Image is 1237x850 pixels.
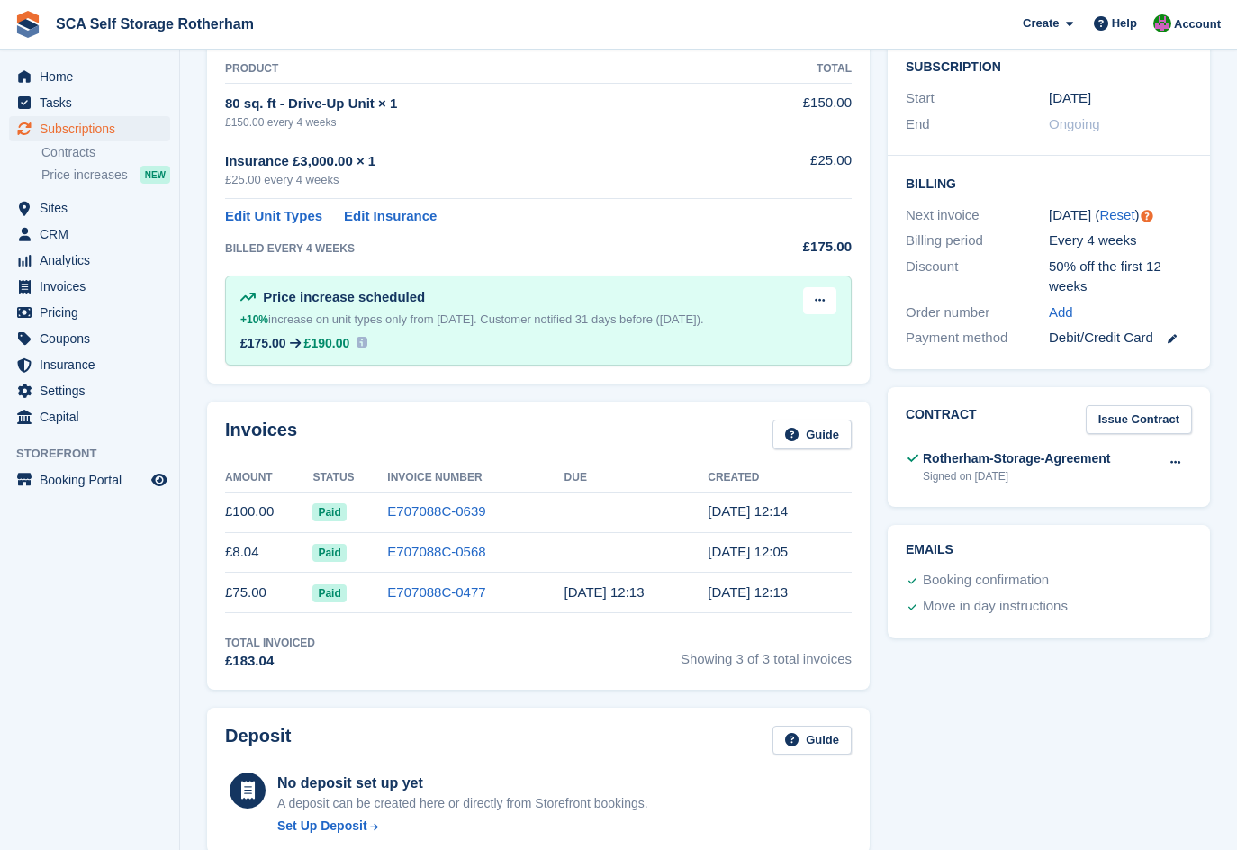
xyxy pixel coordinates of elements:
[9,467,170,493] a: menu
[16,445,179,463] span: Storefront
[735,140,852,199] td: £25.00
[277,817,648,836] a: Set Up Deposit
[9,195,170,221] a: menu
[9,248,170,273] a: menu
[9,90,170,115] a: menu
[344,206,437,227] a: Edit Insurance
[1049,205,1192,226] div: [DATE] ( )
[40,378,148,403] span: Settings
[923,596,1068,618] div: Move in day instructions
[225,171,735,189] div: £25.00 every 4 weeks
[1174,15,1221,33] span: Account
[906,114,1049,135] div: End
[9,116,170,141] a: menu
[41,167,128,184] span: Price increases
[9,378,170,403] a: menu
[735,237,852,258] div: £175.00
[681,635,852,672] span: Showing 3 of 3 total invoices
[40,116,148,141] span: Subscriptions
[277,817,367,836] div: Set Up Deposit
[225,726,291,755] h2: Deposit
[40,64,148,89] span: Home
[1049,303,1073,323] a: Add
[40,222,148,247] span: CRM
[225,635,315,651] div: Total Invoiced
[1099,207,1134,222] a: Reset
[1086,405,1192,435] a: Issue Contract
[1023,14,1059,32] span: Create
[225,492,312,532] td: £100.00
[9,404,170,430] a: menu
[906,174,1192,192] h2: Billing
[140,166,170,184] div: NEW
[1139,208,1155,224] div: Tooltip anchor
[735,55,852,84] th: Total
[772,726,852,755] a: Guide
[923,468,1110,484] div: Signed on [DATE]
[9,64,170,89] a: menu
[906,231,1049,251] div: Billing period
[40,326,148,351] span: Coupons
[40,352,148,377] span: Insurance
[312,544,346,562] span: Paid
[263,289,425,304] span: Price increase scheduled
[304,336,350,350] span: £190.00
[708,544,788,559] time: 2025-07-09 11:05:26 UTC
[735,83,852,140] td: £150.00
[9,222,170,247] a: menu
[225,573,312,613] td: £75.00
[225,206,322,227] a: Edit Unit Types
[40,90,148,115] span: Tasks
[906,205,1049,226] div: Next invoice
[240,312,477,326] span: increase on unit types only from [DATE].
[149,469,170,491] a: Preview store
[923,570,1049,592] div: Booking confirmation
[387,544,485,559] a: E707088C-0568
[240,311,268,329] div: +10%
[40,195,148,221] span: Sites
[9,352,170,377] a: menu
[1049,328,1192,348] div: Debit/Credit Card
[906,405,977,435] h2: Contract
[240,336,286,350] div: £175.00
[772,420,852,449] a: Guide
[1153,14,1171,32] img: Sarah Race
[41,144,170,161] a: Contracts
[387,584,485,600] a: E707088C-0477
[312,584,346,602] span: Paid
[387,464,564,493] th: Invoice Number
[225,94,735,114] div: 80 sq. ft - Drive-Up Unit × 1
[41,165,170,185] a: Price increases NEW
[357,337,367,348] img: icon-info-931a05b42745ab749e9cb3f8fd5492de83d1ef71f8849c2817883450ef4d471b.svg
[225,55,735,84] th: Product
[1049,116,1100,131] span: Ongoing
[49,9,261,39] a: SCA Self Storage Rotherham
[906,543,1192,557] h2: Emails
[708,584,788,600] time: 2025-06-20 11:13:43 UTC
[708,464,852,493] th: Created
[312,464,387,493] th: Status
[480,312,703,326] span: Customer notified 31 days before ([DATE]).
[1049,231,1192,251] div: Every 4 weeks
[40,404,148,430] span: Capital
[225,532,312,573] td: £8.04
[564,584,645,600] time: 2025-06-21 11:13:43 UTC
[906,88,1049,109] div: Start
[906,257,1049,297] div: Discount
[277,794,648,813] p: A deposit can be created here or directly from Storefront bookings.
[225,651,315,672] div: £183.04
[225,420,297,449] h2: Invoices
[906,57,1192,75] h2: Subscription
[225,464,312,493] th: Amount
[40,300,148,325] span: Pricing
[225,151,735,172] div: Insurance £3,000.00 × 1
[1049,88,1091,109] time: 2025-06-20 00:00:00 UTC
[40,467,148,493] span: Booking Portal
[906,328,1049,348] div: Payment method
[14,11,41,38] img: stora-icon-8386f47178a22dfd0bd8f6a31ec36ba5ce8667c1dd55bd0f319d3a0aa187defe.svg
[387,503,485,519] a: E707088C-0639
[225,114,735,131] div: £150.00 every 4 weeks
[40,274,148,299] span: Invoices
[277,773,648,794] div: No deposit set up yet
[1049,257,1192,297] div: 50% off the first 12 weeks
